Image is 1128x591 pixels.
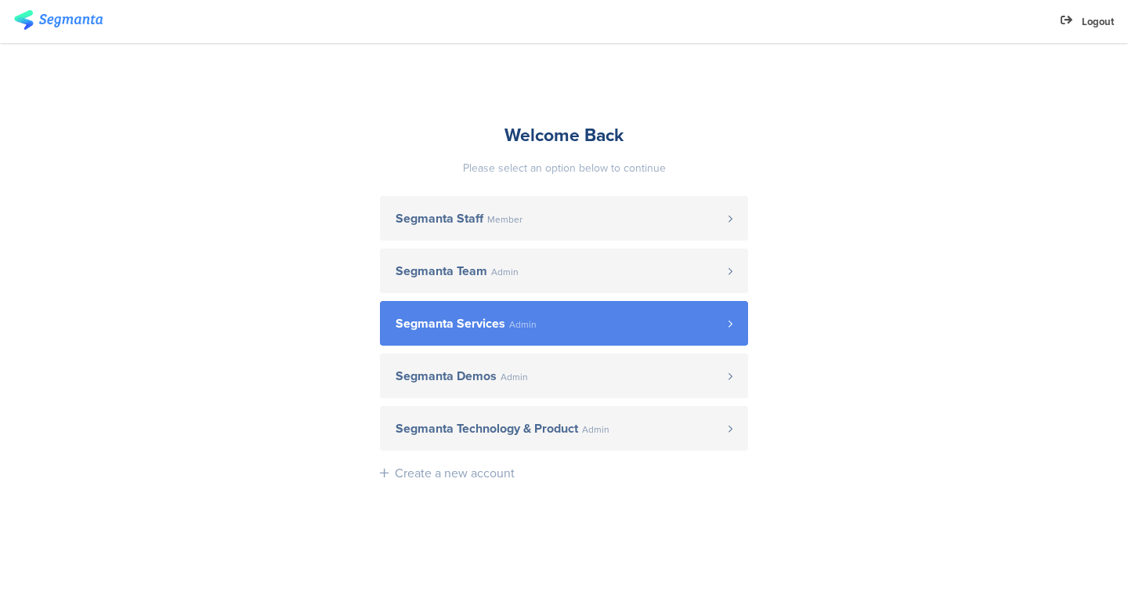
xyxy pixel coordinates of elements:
[380,406,748,451] a: Segmanta Technology & Product Admin
[582,425,609,434] span: Admin
[396,317,505,330] span: Segmanta Services
[395,464,515,482] div: Create a new account
[396,370,497,383] span: Segmanta Demos
[501,372,528,382] span: Admin
[380,121,748,148] div: Welcome Back
[1082,14,1114,29] span: Logout
[380,160,748,176] div: Please select an option below to continue
[380,196,748,241] a: Segmanta Staff Member
[487,215,522,224] span: Member
[380,248,748,293] a: Segmanta Team Admin
[396,265,487,277] span: Segmanta Team
[396,422,578,435] span: Segmanta Technology & Product
[396,212,483,225] span: Segmanta Staff
[14,10,103,30] img: segmanta logo
[491,267,519,277] span: Admin
[509,320,537,329] span: Admin
[380,354,748,398] a: Segmanta Demos Admin
[380,301,748,346] a: Segmanta Services Admin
